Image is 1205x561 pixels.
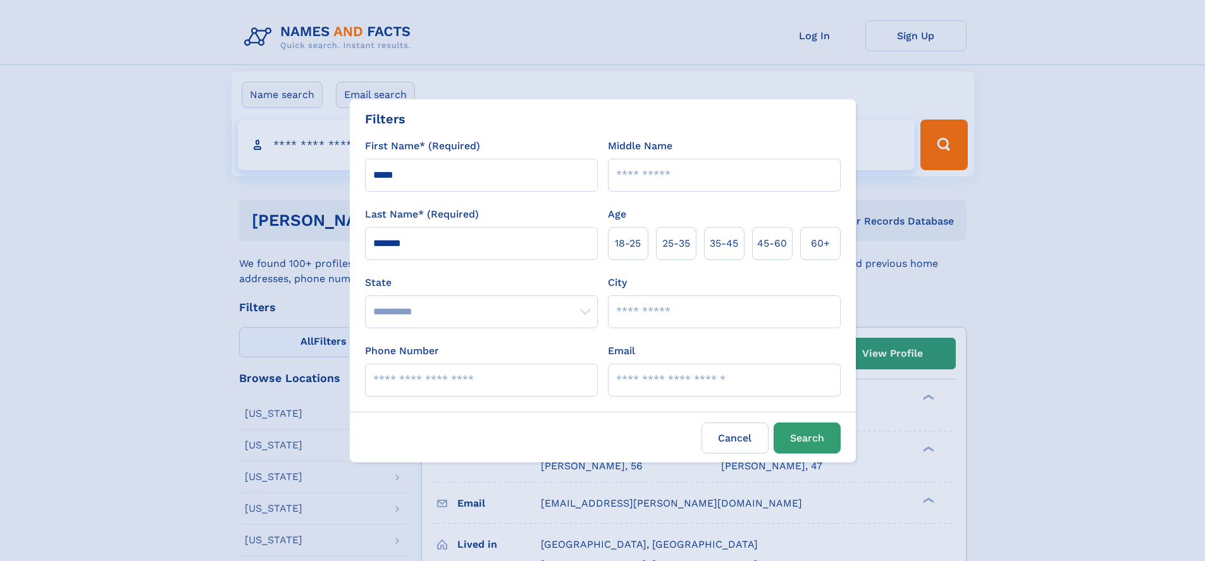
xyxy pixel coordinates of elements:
button: Search [774,422,841,453]
label: State [365,275,598,290]
span: 35‑45 [710,236,738,251]
label: Age [608,207,626,222]
span: 25‑35 [662,236,690,251]
label: Email [608,343,635,359]
span: 18‑25 [615,236,641,251]
span: 60+ [811,236,830,251]
label: City [608,275,627,290]
label: Middle Name [608,139,672,154]
label: Last Name* (Required) [365,207,479,222]
label: First Name* (Required) [365,139,480,154]
div: Filters [365,109,405,128]
label: Phone Number [365,343,439,359]
label: Cancel [701,422,769,453]
span: 45‑60 [757,236,787,251]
